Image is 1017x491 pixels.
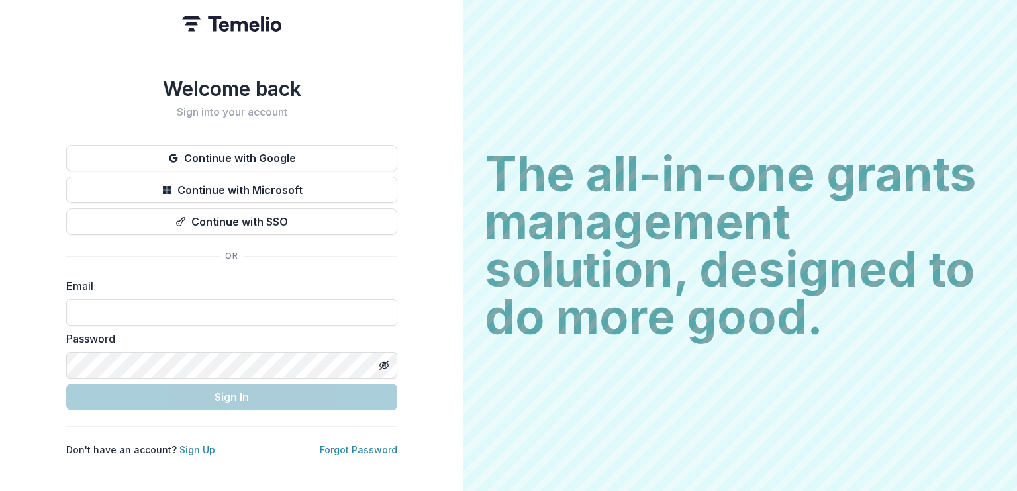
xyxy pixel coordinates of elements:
[66,145,397,171] button: Continue with Google
[66,208,397,235] button: Continue with SSO
[66,177,397,203] button: Continue with Microsoft
[182,16,281,32] img: Temelio
[66,443,215,457] p: Don't have an account?
[66,331,389,347] label: Password
[179,444,215,455] a: Sign Up
[66,384,397,410] button: Sign In
[66,77,397,101] h1: Welcome back
[66,278,389,294] label: Email
[320,444,397,455] a: Forgot Password
[66,106,397,118] h2: Sign into your account
[373,355,395,376] button: Toggle password visibility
